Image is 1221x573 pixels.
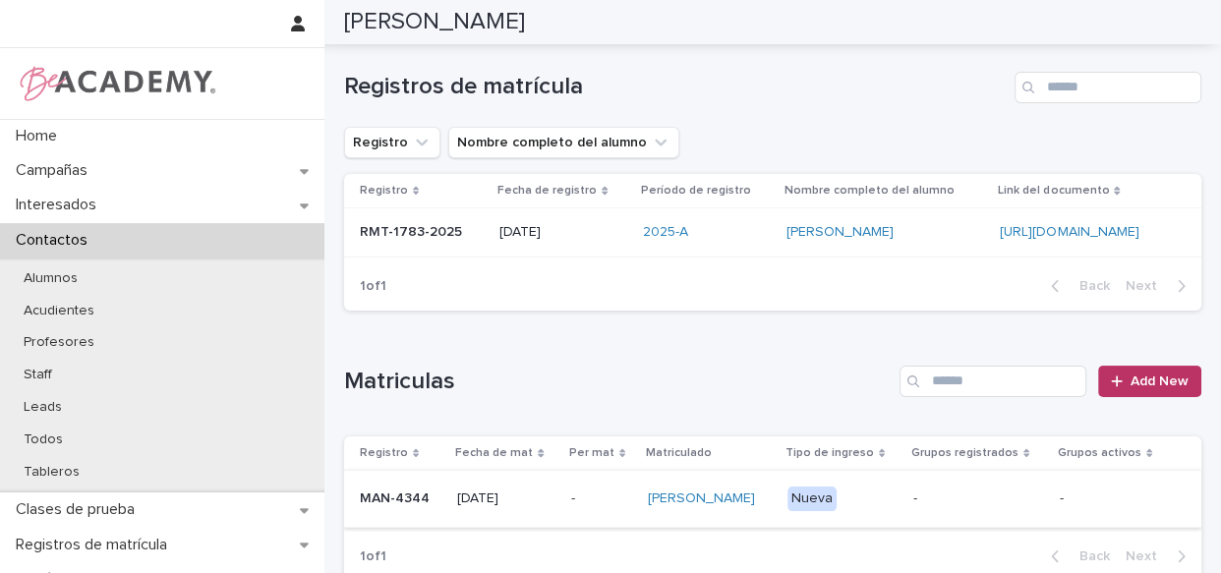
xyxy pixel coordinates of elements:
img: WPrjXfSUmiLcdUfaYY4Q [16,64,217,103]
p: MAN-4344 [360,490,441,507]
a: [URL][DOMAIN_NAME] [1000,225,1138,239]
p: [DATE] [499,224,627,241]
span: Next [1126,549,1169,563]
div: Nueva [787,487,837,511]
p: Tipo de ingreso [785,442,874,464]
span: Next [1126,279,1169,293]
p: Staff [8,367,68,383]
p: Profesores [8,334,110,351]
p: Clases de prueba [8,500,150,519]
tr: MAN-4344[DATE]-- [PERSON_NAME] Nueva-- [344,471,1201,528]
span: Back [1068,549,1110,563]
p: Tableros [8,464,95,481]
input: Search [1015,72,1201,103]
p: Período de registro [641,180,751,201]
p: Contactos [8,231,103,250]
p: Alumnos [8,270,93,287]
tr: RMT-1783-2025RMT-1783-2025 [DATE]2025-A [PERSON_NAME] [URL][DOMAIN_NAME] [344,208,1201,258]
button: Next [1118,547,1201,565]
p: Todos [8,431,79,448]
p: Registro [360,442,408,464]
p: Per mat [569,442,614,464]
button: Back [1035,547,1118,565]
p: RMT-1783-2025 [360,220,466,241]
p: Campañas [8,161,103,180]
p: 1 of 1 [344,262,402,311]
button: Back [1035,277,1118,295]
p: Interesados [8,196,112,214]
p: - [571,487,579,507]
p: Grupos activos [1058,442,1141,464]
h1: Matriculas [344,368,892,396]
span: Back [1068,279,1110,293]
p: Fecha de registro [497,180,597,201]
button: Registro [344,127,440,158]
a: 2025-A [643,224,688,241]
p: Home [8,127,73,145]
span: Add New [1131,374,1189,388]
p: Acudientes [8,303,110,319]
input: Search [900,366,1086,397]
p: Nombre completo del alumno [785,180,955,201]
a: [PERSON_NAME] [786,224,894,241]
p: Matriculado [646,442,712,464]
h2: [PERSON_NAME] [344,8,525,36]
p: - [913,490,1045,507]
h1: Registros de matrícula [344,73,1007,101]
a: [PERSON_NAME] [648,490,755,507]
p: Registro [360,180,408,201]
p: Grupos registrados [911,442,1018,464]
p: - [1060,490,1170,507]
p: Leads [8,399,78,416]
button: Next [1118,277,1201,295]
p: Registros de matrícula [8,536,183,554]
p: [DATE] [457,490,555,507]
a: Add New [1098,366,1201,397]
p: Link del documento [998,180,1109,201]
p: Fecha de mat [455,442,533,464]
button: Nombre completo del alumno [448,127,679,158]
